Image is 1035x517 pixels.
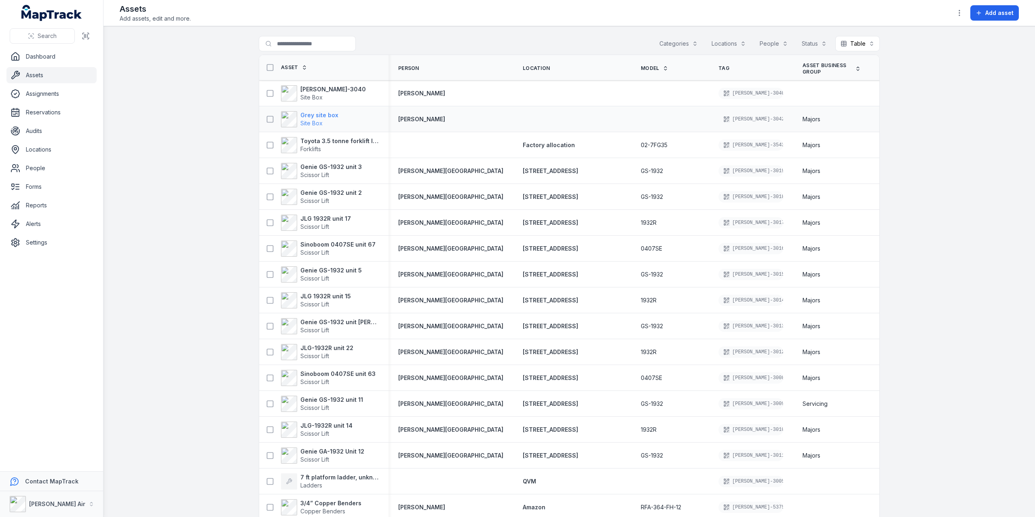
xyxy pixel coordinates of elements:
[803,245,820,253] span: Majors
[300,378,329,385] span: Scissor Lift
[641,452,663,460] span: GS-1932
[718,165,783,177] div: [PERSON_NAME]-3019
[523,270,578,279] a: [STREET_ADDRESS]
[641,400,663,408] span: GS-1932
[29,500,85,507] strong: [PERSON_NAME] Air
[6,160,97,176] a: People
[641,322,663,330] span: GS-1932
[300,422,353,430] strong: JLG-1932R unit 14
[718,424,783,435] div: [PERSON_NAME]-3010
[523,245,578,252] span: [STREET_ADDRESS]
[300,344,353,352] strong: JLG-1932R unit 22
[398,452,503,460] a: [PERSON_NAME][GEOGRAPHIC_DATA]
[398,245,503,253] a: [PERSON_NAME][GEOGRAPHIC_DATA]
[835,36,880,51] button: Table
[6,49,97,65] a: Dashboard
[803,219,820,227] span: Majors
[25,478,78,485] strong: Contact MapTrack
[523,322,578,330] a: [STREET_ADDRESS]
[300,301,329,308] span: Scissor Lift
[398,167,503,175] a: [PERSON_NAME][GEOGRAPHIC_DATA]
[523,323,578,329] span: [STREET_ADDRESS]
[803,167,820,175] span: Majors
[398,400,503,408] a: [PERSON_NAME][GEOGRAPHIC_DATA]
[803,400,828,408] span: Servicing
[398,296,503,304] a: [PERSON_NAME][GEOGRAPHIC_DATA]
[398,374,503,382] a: [PERSON_NAME][GEOGRAPHIC_DATA]
[281,163,362,179] a: Genie GS-1932 unit 3Scissor Lift
[281,473,379,490] a: 7 ft platform ladder, unknown brandLadders
[281,137,379,153] a: Toyota 3.5 tonne forklift lpgForklifts
[300,249,329,256] span: Scissor Lift
[281,215,351,231] a: JLG 1932R unit 17Scissor Lift
[6,234,97,251] a: Settings
[300,473,379,481] strong: 7 ft platform ladder, unknown brand
[641,245,662,253] span: 0407SE
[398,426,503,434] a: [PERSON_NAME][GEOGRAPHIC_DATA]
[300,456,329,463] span: Scissor Lift
[706,36,751,51] button: Locations
[398,219,503,227] strong: [PERSON_NAME][GEOGRAPHIC_DATA]
[803,296,820,304] span: Majors
[523,452,578,459] span: [STREET_ADDRESS]
[300,430,329,437] span: Scissor Lift
[523,504,545,511] span: Amazon
[523,374,578,382] a: [STREET_ADDRESS]
[398,322,503,330] a: [PERSON_NAME][GEOGRAPHIC_DATA]
[523,348,578,356] a: [STREET_ADDRESS]
[281,396,363,412] a: Genie GS-1932 unit 11Scissor Lift
[300,352,329,359] span: Scissor Lift
[523,65,550,72] span: Location
[398,193,503,201] strong: [PERSON_NAME][GEOGRAPHIC_DATA]
[398,348,503,356] a: [PERSON_NAME][GEOGRAPHIC_DATA]
[398,65,419,72] span: Person
[6,67,97,83] a: Assets
[718,65,729,72] span: Tag
[523,296,578,304] a: [STREET_ADDRESS]
[300,370,376,378] strong: Sinoboom 0407SE unit 63
[281,64,298,71] span: Asset
[300,292,351,300] strong: JLG 1932R unit 15
[641,193,663,201] span: GS-1932
[718,243,783,254] div: [PERSON_NAME]-3016
[6,179,97,195] a: Forms
[523,167,578,174] span: [STREET_ADDRESS]
[281,318,379,334] a: Genie GS-1932 unit [PERSON_NAME] 7Scissor Lift
[523,452,578,460] a: [STREET_ADDRESS]
[300,171,329,178] span: Scissor Lift
[523,271,578,278] span: [STREET_ADDRESS]
[6,123,97,139] a: Audits
[718,476,783,487] div: [PERSON_NAME]-3005
[523,219,578,227] a: [STREET_ADDRESS]
[300,137,379,145] strong: Toyota 3.5 tonne forklift lpg
[281,111,338,127] a: Grey site boxSite Box
[803,452,820,460] span: Majors
[281,64,307,71] a: Asset
[6,197,97,213] a: Reports
[120,3,191,15] h2: Assets
[398,270,503,279] a: [PERSON_NAME][GEOGRAPHIC_DATA]
[398,89,445,97] strong: [PERSON_NAME]
[523,193,578,201] a: [STREET_ADDRESS]
[281,422,353,438] a: JLG-1932R unit 14Scissor Lift
[718,191,783,203] div: [PERSON_NAME]-3018
[398,115,445,123] a: [PERSON_NAME]
[300,266,362,274] strong: Genie GS-1932 unit 5
[641,426,657,434] span: 1932R
[523,348,578,355] span: [STREET_ADDRESS]
[523,141,575,149] a: Factory allocation
[523,503,545,511] a: Amazon
[300,241,376,249] strong: Sinoboom 0407SE unit 67
[6,86,97,102] a: Assignments
[6,141,97,158] a: Locations
[523,426,578,433] span: [STREET_ADDRESS]
[641,141,667,149] span: 02-7FG35
[300,318,379,326] strong: Genie GS-1932 unit [PERSON_NAME] 7
[641,348,657,356] span: 1932R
